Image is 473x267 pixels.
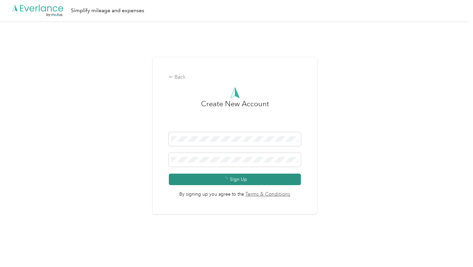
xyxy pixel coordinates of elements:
[71,7,144,15] div: Simplify mileage and expenses
[201,98,269,132] h3: Create New Account
[169,185,301,198] span: By signing up you agree to the
[169,73,301,81] div: Back
[169,174,301,185] button: Sign Up
[244,191,290,198] a: Terms & Conditions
